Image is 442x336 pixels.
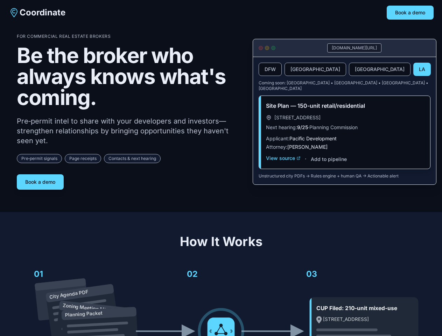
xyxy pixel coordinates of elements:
[306,269,317,279] text: 03
[287,144,328,150] span: [PERSON_NAME]
[305,155,307,163] span: ·
[65,154,101,163] span: Page receipts
[274,114,321,121] span: [STREET_ADDRESS]
[289,135,337,141] span: Pacific Development
[297,124,308,130] span: 9/25
[17,154,62,163] span: Pre‑permit signals
[413,63,431,76] button: LA
[316,305,397,311] text: CUP Filed: 210-unit mixed-use
[17,116,241,146] p: Pre‑permit intel to share with your developers and investors—strengthen relationships by bringing...
[266,124,423,131] p: Next hearing: · Planning Commission
[259,63,282,76] button: DFW
[349,63,411,76] button: [GEOGRAPHIC_DATA]
[266,143,423,150] p: Attorney:
[49,289,89,300] text: City Agenda PDF
[104,154,161,163] span: Contacts & next hearing
[311,156,347,163] button: Add to pipeline
[20,7,65,18] span: Coordinate
[17,234,425,248] h2: How It Works
[323,316,369,322] text: [STREET_ADDRESS]
[259,80,430,91] p: Coming soon: [GEOGRAPHIC_DATA] • [GEOGRAPHIC_DATA] • [GEOGRAPHIC_DATA] • [GEOGRAPHIC_DATA]
[17,45,241,108] h1: Be the broker who always knows what's coming.
[17,34,241,39] p: For Commercial Real Estate Brokers
[387,6,434,20] button: Book a demo
[285,63,346,76] button: [GEOGRAPHIC_DATA]
[187,269,198,279] text: 02
[327,43,381,52] div: [DOMAIN_NAME][URL]
[34,269,43,279] text: 01
[259,173,430,179] p: Unstructured city PDFs → Rules engine + human QA → Actionable alert
[266,135,423,142] p: Applicant:
[62,302,119,314] text: Zoning Meeting Minutes
[8,7,20,18] img: Coordinate
[266,155,301,162] button: View source
[8,7,65,18] a: Coordinate
[266,101,423,110] h3: Site Plan — 150-unit retail/residential
[65,310,103,318] text: Planning Packet
[17,174,64,190] button: Book a demo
